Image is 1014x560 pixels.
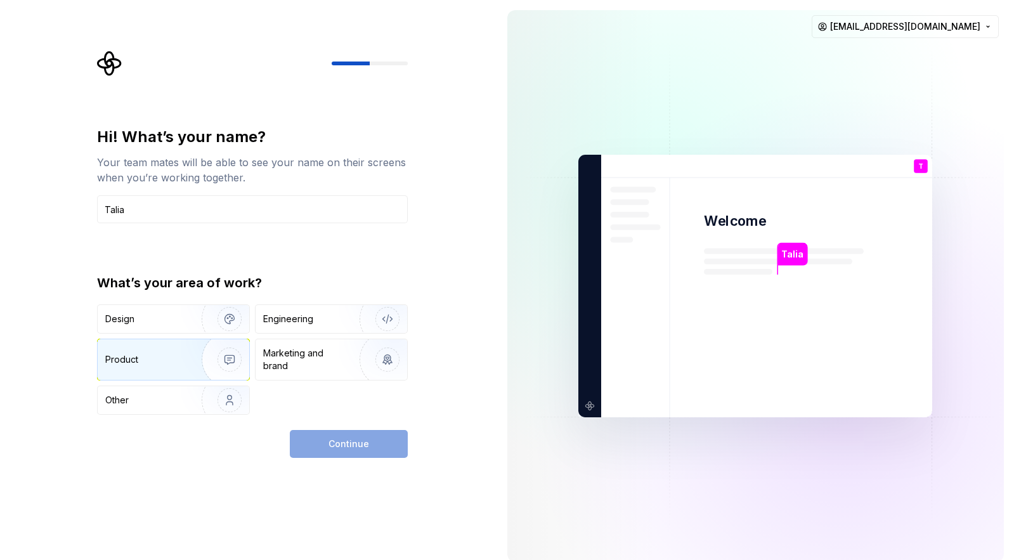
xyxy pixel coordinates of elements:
p: T [918,163,923,170]
div: Product [105,353,138,366]
p: Talia [782,247,803,261]
div: Other [105,394,129,407]
button: [EMAIL_ADDRESS][DOMAIN_NAME] [812,15,999,38]
span: [EMAIL_ADDRESS][DOMAIN_NAME] [830,20,980,33]
input: Han Solo [97,195,408,223]
svg: Supernova Logo [97,51,122,76]
div: Design [105,313,134,325]
div: Engineering [263,313,313,325]
div: Hi! What’s your name? [97,127,408,147]
div: Your team mates will be able to see your name on their screens when you’re working together. [97,155,408,185]
div: What’s your area of work? [97,274,408,292]
div: Marketing and brand [263,347,349,372]
p: Welcome [704,212,766,230]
